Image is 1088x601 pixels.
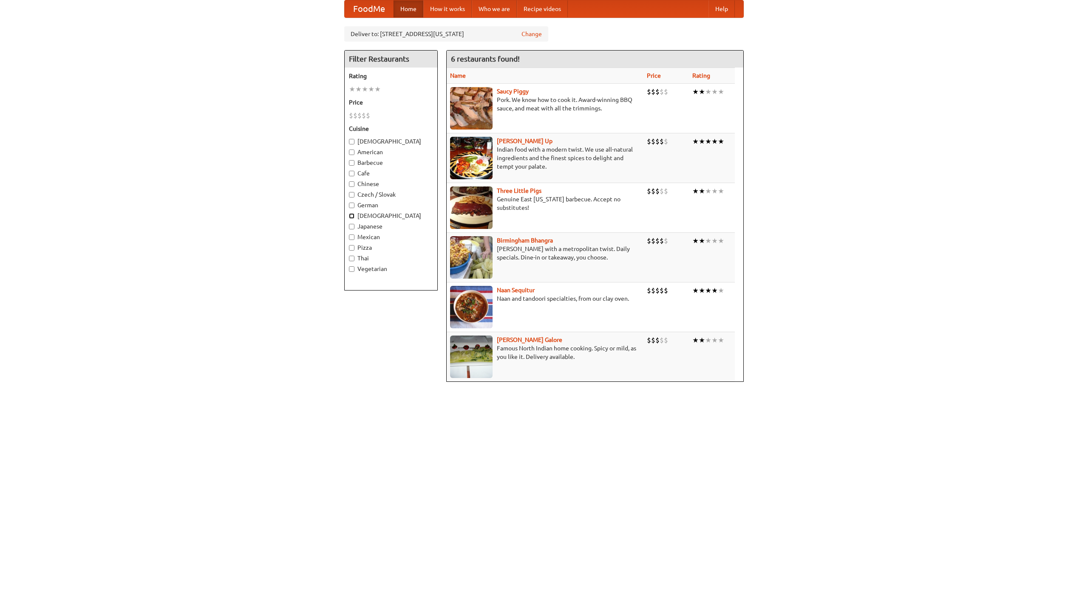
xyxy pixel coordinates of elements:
[711,87,718,96] li: ★
[705,186,711,196] li: ★
[344,26,548,42] div: Deliver to: [STREET_ADDRESS][US_STATE]
[450,344,640,361] p: Famous North Indian home cooking. Spicy or mild, as you like it. Delivery available.
[647,72,661,79] a: Price
[705,87,711,96] li: ★
[705,236,711,245] li: ★
[651,236,655,245] li: $
[497,287,535,293] b: Naan Sequitur
[349,234,354,240] input: Mexican
[349,224,354,229] input: Japanese
[349,98,433,107] h5: Price
[718,336,724,345] li: ★
[345,51,437,68] h4: Filter Restaurants
[647,336,651,345] li: $
[655,186,660,196] li: $
[660,336,664,345] li: $
[349,169,433,178] label: Cafe
[711,286,718,295] li: ★
[718,87,724,96] li: ★
[651,286,655,295] li: $
[349,171,354,176] input: Cafe
[651,87,655,96] li: $
[718,236,724,245] li: ★
[699,236,705,245] li: ★
[349,265,433,273] label: Vegetarian
[651,137,655,146] li: $
[423,0,472,17] a: How it works
[450,137,493,179] img: curryup.jpg
[349,124,433,133] h5: Cuisine
[349,111,353,120] li: $
[699,336,705,345] li: ★
[718,186,724,196] li: ★
[450,336,493,378] img: currygalore.jpg
[692,186,699,196] li: ★
[692,236,699,245] li: ★
[647,236,651,245] li: $
[521,30,542,38] a: Change
[450,72,466,79] a: Name
[711,186,718,196] li: ★
[692,72,710,79] a: Rating
[349,192,354,198] input: Czech / Slovak
[664,186,668,196] li: $
[349,212,433,220] label: [DEMOGRAPHIC_DATA]
[647,286,651,295] li: $
[711,336,718,345] li: ★
[349,190,433,199] label: Czech / Slovak
[664,286,668,295] li: $
[655,137,660,146] li: $
[647,137,651,146] li: $
[664,236,668,245] li: $
[349,180,433,188] label: Chinese
[349,148,433,156] label: American
[699,87,705,96] li: ★
[362,85,368,94] li: ★
[718,137,724,146] li: ★
[711,236,718,245] li: ★
[349,245,354,251] input: Pizza
[699,286,705,295] li: ★
[718,286,724,295] li: ★
[651,336,655,345] li: $
[349,160,354,166] input: Barbecue
[450,245,640,262] p: [PERSON_NAME] with a metropolitan twist. Daily specials. Dine-in or takeaway, you choose.
[699,186,705,196] li: ★
[517,0,568,17] a: Recipe videos
[450,87,493,130] img: saucy.jpg
[497,237,553,244] a: Birmingham Bhangra
[450,294,640,303] p: Naan and tandoori specialties, from our clay oven.
[651,186,655,196] li: $
[497,336,562,343] a: [PERSON_NAME] Galore
[451,55,520,63] ng-pluralize: 6 restaurants found!
[664,137,668,146] li: $
[450,236,493,279] img: bhangra.jpg
[368,85,374,94] li: ★
[655,87,660,96] li: $
[497,88,529,95] a: Saucy Piggy
[450,195,640,212] p: Genuine East [US_STATE] barbecue. Accept no substitutes!
[692,87,699,96] li: ★
[705,286,711,295] li: ★
[705,336,711,345] li: ★
[472,0,517,17] a: Who we are
[660,286,664,295] li: $
[660,236,664,245] li: $
[497,138,552,144] a: [PERSON_NAME] Up
[349,181,354,187] input: Chinese
[497,187,541,194] a: Three Little Pigs
[349,150,354,155] input: American
[374,85,381,94] li: ★
[349,85,355,94] li: ★
[355,85,362,94] li: ★
[664,87,668,96] li: $
[450,186,493,229] img: littlepigs.jpg
[655,336,660,345] li: $
[349,254,433,262] label: Thai
[660,87,664,96] li: $
[349,266,354,272] input: Vegetarian
[349,222,433,231] label: Japanese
